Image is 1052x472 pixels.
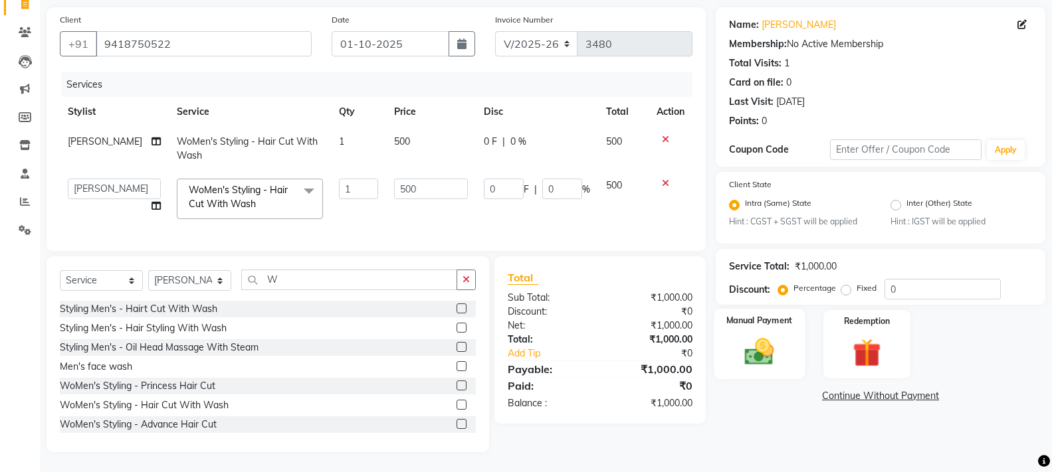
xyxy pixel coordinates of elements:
label: Redemption [844,315,890,327]
div: ₹0 [617,347,702,360]
div: ₹0 [600,378,702,394]
div: ₹0 [600,305,702,319]
span: 500 [606,179,622,191]
button: +91 [60,31,97,56]
a: [PERSON_NAME] [762,18,836,32]
label: Invoice Number [495,14,553,26]
div: ₹1,000.00 [795,260,837,274]
div: Sub Total: [498,291,600,305]
label: Date [332,14,350,26]
span: 0 F [484,135,497,149]
div: Total: [498,333,600,347]
span: 500 [606,135,622,147]
div: Points: [729,114,759,128]
div: No Active Membership [729,37,1032,51]
div: ₹1,000.00 [600,333,702,347]
label: Inter (Other) State [906,197,972,213]
input: Enter Offer / Coupon Code [830,139,982,160]
label: Client State [729,179,772,191]
div: ₹1,000.00 [600,319,702,333]
th: Qty [331,97,386,127]
div: Service Total: [729,260,789,274]
a: Add Tip [498,347,617,360]
div: Last Visit: [729,95,774,109]
label: Percentage [793,282,836,294]
div: Discount: [729,283,770,297]
div: Styling Men's - Hairt Cut With Wash [60,302,217,316]
th: Price [386,97,476,127]
div: ₹1,000.00 [600,291,702,305]
span: Total [508,271,538,285]
div: WoMen's Styling - Princess Hair Cut [60,379,215,393]
div: Coupon Code [729,143,830,157]
label: Intra (Same) State [745,197,811,213]
div: WoMen's Styling - Hair Cut With Wash [60,398,229,412]
span: % [582,183,590,197]
span: | [534,183,537,197]
div: Membership: [729,37,787,51]
img: _cash.svg [736,335,783,369]
span: [PERSON_NAME] [68,135,142,147]
div: 0 [762,114,767,128]
small: Hint : IGST will be applied [891,216,1032,228]
div: Total Visits: [729,56,782,70]
span: WoMen's Styling - Hair Cut With Wash [177,135,318,161]
div: Balance : [498,396,600,410]
div: Paid: [498,378,600,394]
div: 0 [786,76,791,90]
a: x [256,198,262,210]
span: WoMen's Styling - Hair Cut With Wash [189,184,288,210]
div: Styling Men's - Oil Head Massage With Steam [60,341,259,354]
div: Services [61,72,702,97]
th: Disc [476,97,598,127]
div: Name: [729,18,759,32]
div: 1 [784,56,789,70]
div: Discount: [498,305,600,319]
div: ₹1,000.00 [600,396,702,410]
span: | [502,135,505,149]
small: Hint : CGST + SGST will be applied [729,216,871,228]
input: Search by Name/Mobile/Email/Code [96,31,312,56]
input: Search or Scan [241,270,457,290]
a: Continue Without Payment [718,389,1043,403]
label: Fixed [857,282,877,294]
div: Card on file: [729,76,784,90]
div: ₹1,000.00 [600,361,702,377]
div: Net: [498,319,600,333]
th: Action [649,97,692,127]
th: Total [598,97,649,127]
button: Apply [987,140,1025,160]
span: 500 [394,135,410,147]
th: Stylist [60,97,169,127]
span: 0 % [510,135,526,149]
th: Service [169,97,331,127]
span: F [524,183,529,197]
div: Styling Men's - Hair Styling With Wash [60,321,227,335]
span: 1 [339,135,344,147]
div: Payable: [498,361,600,377]
label: Manual Payment [726,315,793,327]
div: [DATE] [776,95,805,109]
img: _gift.svg [844,335,890,370]
div: Men's face wash [60,360,132,374]
label: Client [60,14,81,26]
div: WoMen's Styling - Advance Hair Cut [60,418,217,432]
